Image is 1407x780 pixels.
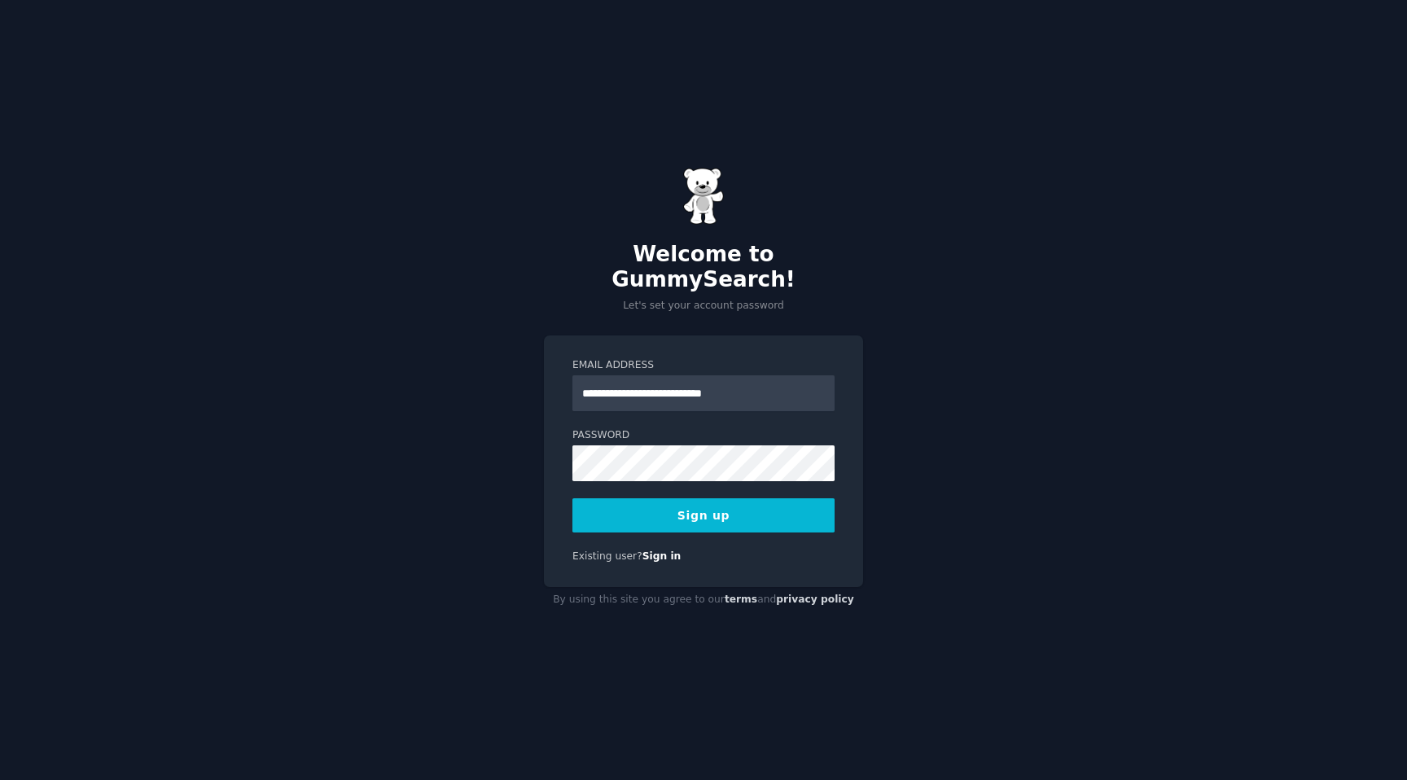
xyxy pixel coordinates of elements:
a: terms [725,594,757,605]
label: Email Address [572,358,835,373]
a: privacy policy [776,594,854,605]
img: Gummy Bear [683,168,724,225]
p: Let's set your account password [544,299,863,313]
label: Password [572,428,835,443]
h2: Welcome to GummySearch! [544,242,863,293]
a: Sign in [642,550,682,562]
button: Sign up [572,498,835,532]
span: Existing user? [572,550,642,562]
div: By using this site you agree to our and [544,587,863,613]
